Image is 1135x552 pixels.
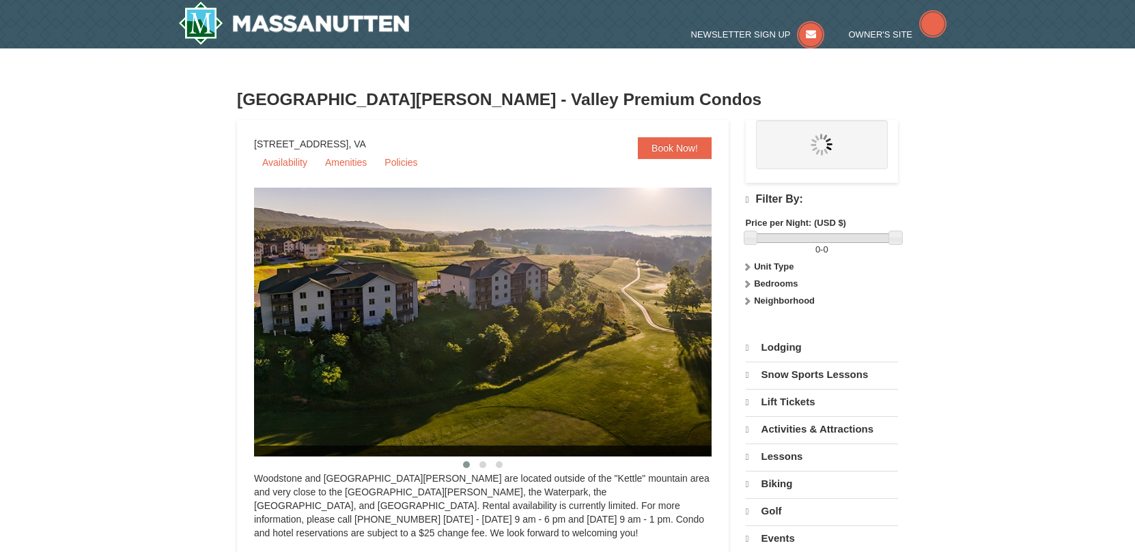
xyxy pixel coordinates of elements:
[823,244,828,255] span: 0
[746,498,898,524] a: Golf
[815,244,820,255] span: 0
[811,134,832,156] img: wait.gif
[178,1,409,45] a: Massanutten Resort
[237,86,898,113] h3: [GEOGRAPHIC_DATA][PERSON_NAME] - Valley Premium Condos
[754,295,815,306] strong: Neighborhood
[746,193,898,206] h4: Filter By:
[754,278,798,289] strong: Bedrooms
[317,152,375,173] a: Amenities
[754,261,794,272] strong: Unit Type
[376,152,425,173] a: Policies
[746,416,898,442] a: Activities & Attractions
[746,444,898,469] a: Lessons
[254,152,316,173] a: Availability
[638,137,712,159] a: Book Now!
[691,29,791,40] span: Newsletter Sign Up
[691,29,825,40] a: Newsletter Sign Up
[849,29,913,40] span: Owner's Site
[746,362,898,388] a: Snow Sports Lessons
[178,1,409,45] img: Massanutten Resort Logo
[746,389,898,415] a: Lift Tickets
[746,335,898,360] a: Lodging
[849,29,947,40] a: Owner's Site
[746,218,846,228] strong: Price per Night: (USD $)
[746,471,898,497] a: Biking
[254,188,746,456] img: 19219041-4-ec11c166.jpg
[746,525,898,551] a: Events
[746,243,898,257] label: -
